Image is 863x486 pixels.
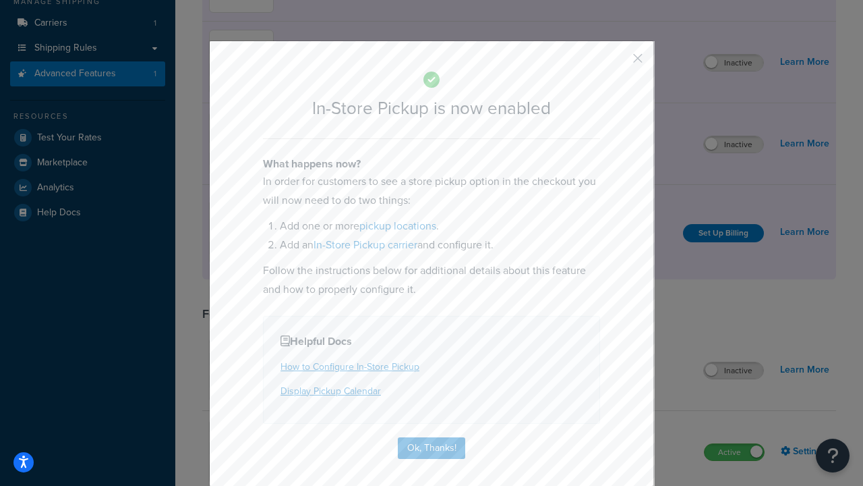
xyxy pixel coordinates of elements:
[263,172,600,210] p: In order for customers to see a store pickup option in the checkout you will now need to do two t...
[280,384,381,398] a: Display Pickup Calendar
[280,217,600,236] li: Add one or more .
[398,437,465,459] button: Ok, Thanks!
[280,236,600,254] li: Add an and configure it.
[314,237,417,252] a: In-Store Pickup carrier
[280,360,419,374] a: How to Configure In-Store Pickup
[263,156,600,172] h4: What happens now?
[263,261,600,299] p: Follow the instructions below for additional details about this feature and how to properly confi...
[359,218,436,234] a: pickup locations
[263,99,600,118] h2: In-Store Pickup is now enabled
[280,333,583,350] h4: Helpful Docs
